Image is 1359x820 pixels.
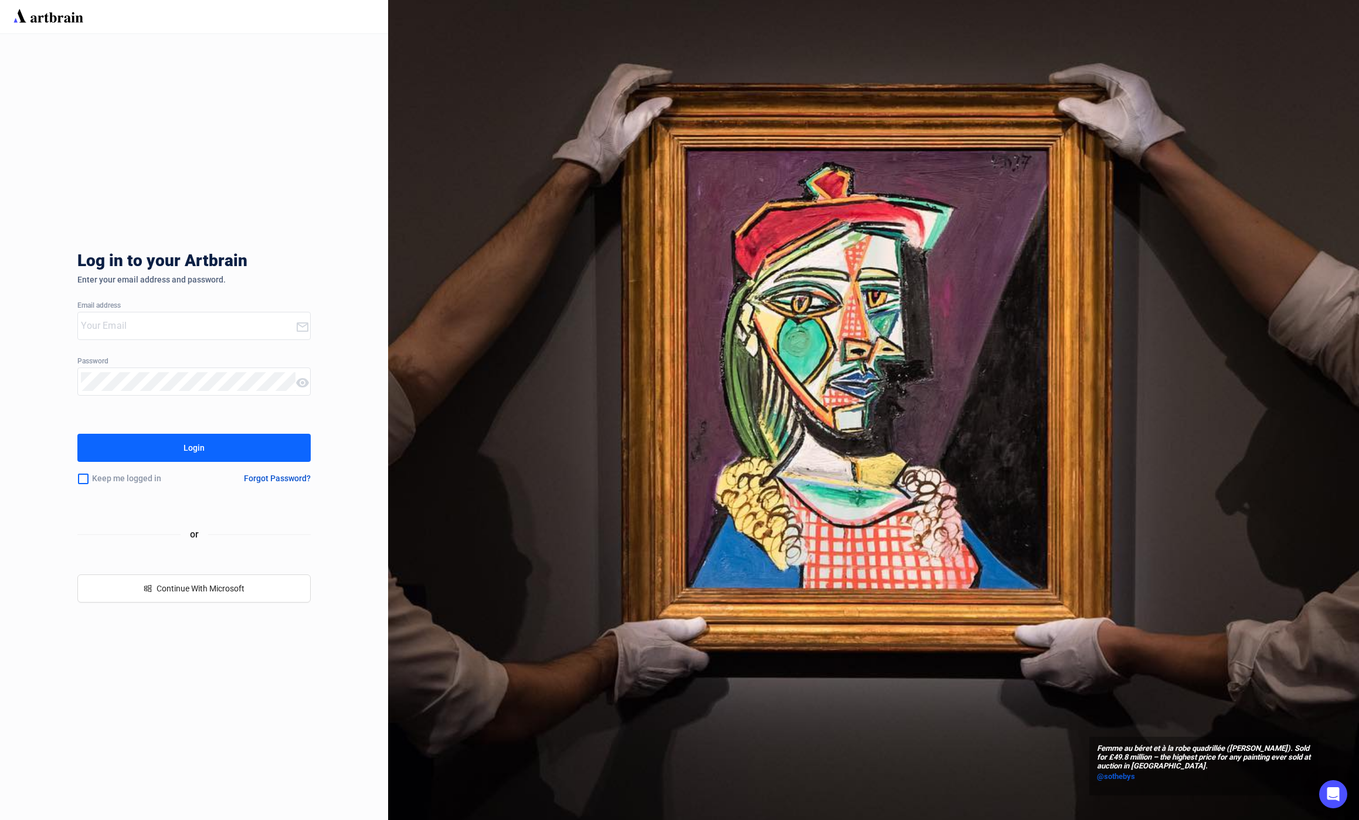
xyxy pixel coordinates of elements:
div: Login [184,438,205,457]
div: Log in to your Artbrain [77,251,429,275]
button: Login [77,434,310,462]
button: windowsContinue With Microsoft [77,574,310,603]
div: Keep me logged in [77,467,206,491]
div: Enter your email address and password. [77,275,310,284]
a: @sothebys [1097,771,1310,782]
span: or [181,527,208,542]
span: @sothebys [1097,772,1135,781]
span: windows [144,584,152,593]
div: Forgot Password? [244,474,311,483]
input: Your Email [81,317,295,335]
span: Femme au béret et à la robe quadrillée ([PERSON_NAME]). Sold for £49.8 million – the highest pric... [1097,744,1310,771]
div: Password [77,358,310,366]
div: Email address [77,302,310,310]
span: Continue With Microsoft [157,584,244,593]
div: Open Intercom Messenger [1319,780,1347,808]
